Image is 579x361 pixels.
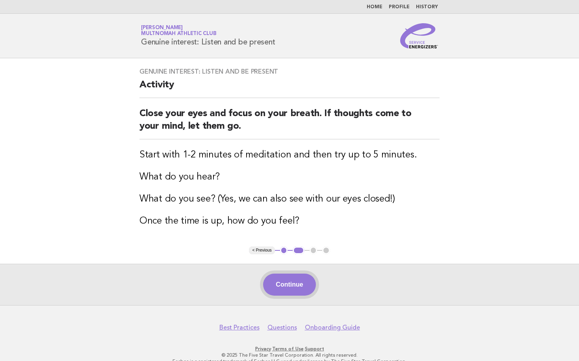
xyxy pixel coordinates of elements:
[48,346,531,352] p: · ·
[249,246,275,254] button: < Previous
[416,5,438,9] a: History
[280,246,288,254] button: 1
[263,274,315,296] button: Continue
[255,346,271,352] a: Privacy
[293,246,304,254] button: 2
[400,23,438,48] img: Service Energizers
[367,5,382,9] a: Home
[141,31,216,37] span: Multnomah Athletic Club
[272,346,304,352] a: Terms of Use
[139,215,440,228] h3: Once the time is up, how do you feel?
[219,324,260,331] a: Best Practices
[267,324,297,331] a: Questions
[141,26,275,46] h1: Genuine interest: Listen and be present
[139,171,440,183] h3: What do you hear?
[305,346,324,352] a: Support
[139,193,440,205] h3: What do you see? (Yes, we can also see with our eyes closed!)
[48,352,531,358] p: © 2025 The Five Star Travel Corporation. All rights reserved.
[139,79,440,98] h2: Activity
[139,107,440,139] h2: Close your eyes and focus on your breath. If thoughts come to your mind, let them go.
[139,68,440,76] h3: Genuine interest: Listen and be present
[389,5,410,9] a: Profile
[139,149,440,161] h3: Start with 1-2 minutes of meditation and then try up to 5 minutes.
[305,324,360,331] a: Onboarding Guide
[141,25,216,36] a: [PERSON_NAME]Multnomah Athletic Club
